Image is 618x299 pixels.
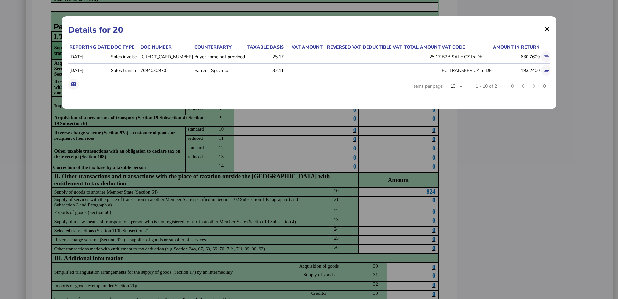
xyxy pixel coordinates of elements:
[412,77,468,103] div: Items per page:
[246,44,284,50] div: Taxable basis
[507,81,518,92] button: First page
[363,44,402,50] div: Deductible VAT
[110,64,139,77] td: Sales transfer
[539,81,550,92] button: Last page
[68,79,79,90] button: Export table data to Excel
[68,64,110,77] td: [DATE]
[139,50,193,64] td: [CREDIT_CARD_NUMBER]
[110,50,139,64] td: Sales invoice
[68,50,110,64] td: [DATE]
[445,77,468,103] mat-form-field: Change page size
[493,54,540,60] div: 630.7600
[450,83,456,89] span: 10
[68,44,110,50] th: Reporting date
[441,50,492,64] td: B2B SALE CZ to DE
[285,44,323,50] div: VAT amount
[193,44,245,50] th: Counterparty
[246,54,284,60] div: 25.17
[441,64,492,77] td: FC_TRANSFER CZ to DE
[493,67,540,73] div: 193.2400
[441,44,492,50] th: VAT code
[68,24,550,36] h1: Details for 20
[324,44,361,50] div: Reversed VAT
[493,44,540,50] div: Amount in return
[139,64,193,77] td: 7694030970
[475,83,497,89] div: 1 - 10 of 2
[541,65,552,76] button: Show flow
[403,54,441,60] div: 25.17
[544,23,550,35] span: ×
[110,44,139,50] th: Doc type
[518,81,528,92] button: Previous page
[139,44,193,50] th: Doc number
[528,81,539,92] button: Next page
[403,44,441,50] div: Total amount
[246,67,284,73] div: 32.11
[193,64,245,77] td: Barrens Sp. z o.o.
[193,50,245,64] td: Buyer name not provided
[541,51,552,62] button: Show flow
